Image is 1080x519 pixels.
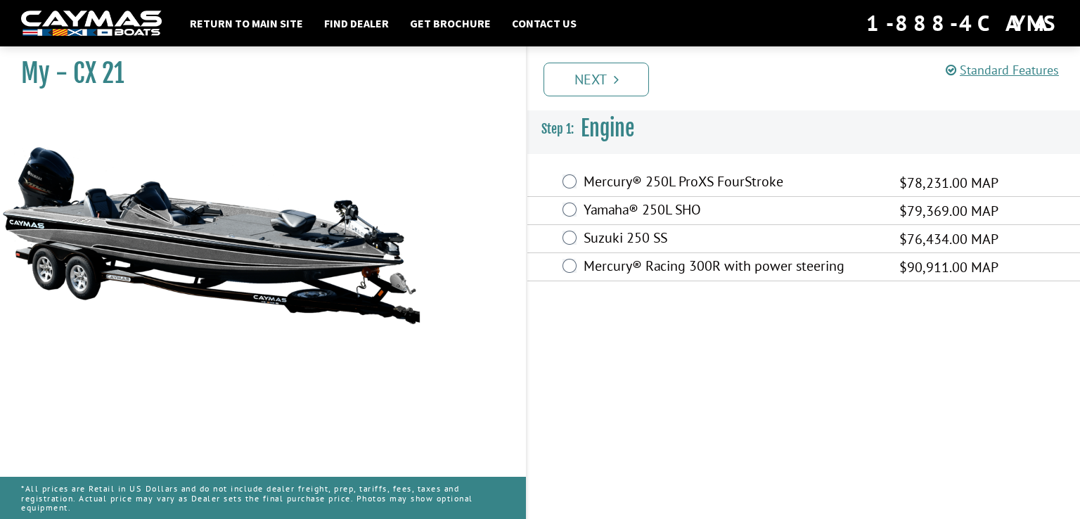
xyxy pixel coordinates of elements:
[527,103,1080,155] h3: Engine
[584,257,882,278] label: Mercury® Racing 300R with power steering
[899,257,998,278] span: $90,911.00 MAP
[183,14,310,32] a: Return to main site
[584,229,882,250] label: Suzuki 250 SS
[584,173,882,193] label: Mercury® 250L ProXS FourStroke
[544,63,649,96] a: Next
[866,8,1059,39] div: 1-888-4CAYMAS
[505,14,584,32] a: Contact Us
[584,201,882,222] label: Yamaha® 250L SHO
[21,477,505,519] p: *All prices are Retail in US Dollars and do not include dealer freight, prep, tariffs, fees, taxe...
[540,60,1080,96] ul: Pagination
[21,58,491,89] h1: My - CX 21
[899,172,998,193] span: $78,231.00 MAP
[403,14,498,32] a: Get Brochure
[946,62,1059,78] a: Standard Features
[21,11,162,37] img: white-logo-c9c8dbefe5ff5ceceb0f0178aa75bf4bb51f6bca0971e226c86eb53dfe498488.png
[899,229,998,250] span: $76,434.00 MAP
[317,14,396,32] a: Find Dealer
[899,200,998,222] span: $79,369.00 MAP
